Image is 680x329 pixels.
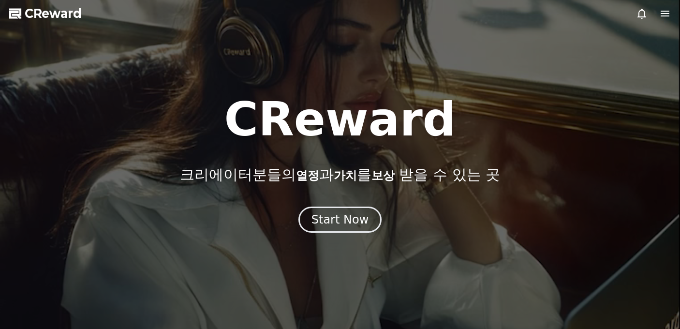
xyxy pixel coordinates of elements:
[25,6,82,21] span: CReward
[224,96,456,143] h1: CReward
[311,212,369,227] div: Start Now
[296,169,319,182] span: 열정
[180,166,500,183] p: 크리에이터분들의 과 를 받을 수 있는 곳
[9,6,82,21] a: CReward
[298,207,382,233] button: Start Now
[371,169,395,182] span: 보상
[334,169,357,182] span: 가치
[298,216,382,225] a: Start Now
